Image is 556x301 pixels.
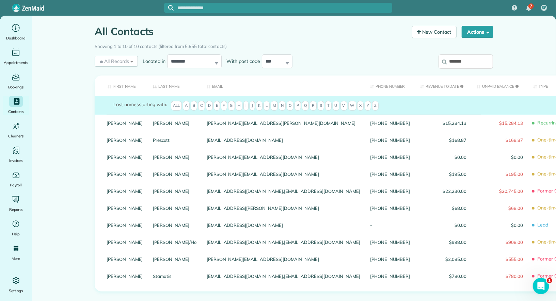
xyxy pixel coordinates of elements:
span: $780.00 [420,274,466,279]
a: Payroll [3,169,29,188]
div: [EMAIL_ADDRESS][DOMAIN_NAME] [202,132,365,149]
a: Help [3,218,29,237]
a: [PERSON_NAME]/Ho [153,240,196,245]
a: [PERSON_NAME] [107,257,143,262]
div: [EMAIL_ADDRESS][PERSON_NAME][DOMAIN_NAME] [202,200,365,217]
a: [PERSON_NAME] [107,223,143,228]
span: 7 [530,3,532,9]
div: [EMAIL_ADDRESS][DOMAIN_NAME],[EMAIL_ADDRESS][DOMAIN_NAME] [202,268,365,285]
span: $998.00 [420,240,466,245]
span: V [340,101,347,111]
span: Last names [113,101,139,107]
span: $20,745.00 [477,189,523,194]
a: Contacts [3,96,29,115]
span: $555.00 [477,257,523,262]
span: Invoices [9,157,23,164]
span: D [206,101,213,111]
span: $0.00 [420,155,466,160]
span: B [191,101,197,111]
span: A [183,101,190,111]
button: Actions [462,26,493,38]
div: [PHONE_NUMBER] [365,234,415,251]
span: 1 [547,278,552,283]
span: More [12,255,20,262]
button: Focus search [164,5,174,11]
a: Stamatis [153,274,196,279]
span: $68.00 [477,206,523,211]
span: Help [12,231,20,237]
div: [PHONE_NUMBER] [365,251,415,268]
span: I [243,101,249,111]
div: [EMAIL_ADDRESS][DOMAIN_NAME] [202,217,365,234]
span: $0.00 [420,223,466,228]
span: $15,284.13 [420,121,466,126]
span: S [318,101,324,111]
div: 7 unread notifications [522,1,536,16]
div: [PERSON_NAME][EMAIL_ADDRESS][PERSON_NAME][DOMAIN_NAME] [202,115,365,132]
a: [PERSON_NAME] [153,155,196,160]
span: G [228,101,235,111]
a: Appointments [3,47,29,66]
a: Dashboard [3,22,29,41]
a: Settings [3,275,29,294]
div: Showing 1 to 10 of 10 contacts (filtered from 5,655 total contacts) [95,40,493,50]
a: [PERSON_NAME] [153,189,196,194]
span: Payroll [10,182,22,188]
div: [PERSON_NAME][EMAIL_ADDRESS][DOMAIN_NAME] [202,166,365,183]
label: starting with: [113,101,167,108]
div: [PERSON_NAME][EMAIL_ADDRESS][DOMAIN_NAME] [202,251,365,268]
span: $195.00 [420,172,466,177]
a: Cleaners [3,120,29,139]
span: $68.00 [420,206,466,211]
span: Reports [9,206,23,213]
span: K [256,101,263,111]
span: M [271,101,278,111]
iframe: Intercom live chat [533,278,549,294]
span: C [198,101,205,111]
a: [PERSON_NAME] [153,172,196,177]
th: Unpaid Balance: activate to sort column ascending [472,76,528,96]
div: [PHONE_NUMBER] [365,268,415,285]
th: Last Name: activate to sort column descending [148,76,202,96]
a: Bookings [3,71,29,90]
span: $22,230.00 [420,189,466,194]
span: Z [372,101,379,111]
span: SR [542,5,546,11]
span: $780.00 [477,274,523,279]
span: O [287,101,293,111]
span: $0.00 [477,155,523,160]
th: Email: activate to sort column ascending [202,76,365,96]
h1: All Contacts [95,26,407,37]
a: [PERSON_NAME] [107,121,143,126]
span: $195.00 [477,172,523,177]
span: Cleaners [8,133,23,139]
span: E [214,101,220,111]
a: [PERSON_NAME] [153,257,196,262]
span: All [171,101,182,111]
span: X [357,101,364,111]
a: [PERSON_NAME] [153,121,196,126]
a: Prescott [153,138,196,143]
span: $168.87 [420,138,466,143]
span: Bookings [8,84,24,90]
label: With post code [222,58,262,65]
th: Phone number: activate to sort column ascending [365,76,415,96]
span: $0.00 [477,223,523,228]
span: F [221,101,227,111]
div: [PHONE_NUMBER] [365,166,415,183]
span: H [236,101,242,111]
span: $168.87 [477,138,523,143]
span: Q [302,101,309,111]
a: Reports [3,194,29,213]
span: R [310,101,317,111]
span: L [264,101,270,111]
span: P [295,101,301,111]
a: [PERSON_NAME] [107,138,143,143]
span: N [279,101,286,111]
th: First Name: activate to sort column ascending [95,76,148,96]
a: [PERSON_NAME] [107,274,143,279]
span: All Records [99,58,129,65]
div: - [365,217,415,234]
span: $15,284.13 [477,121,523,126]
span: U [333,101,339,111]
